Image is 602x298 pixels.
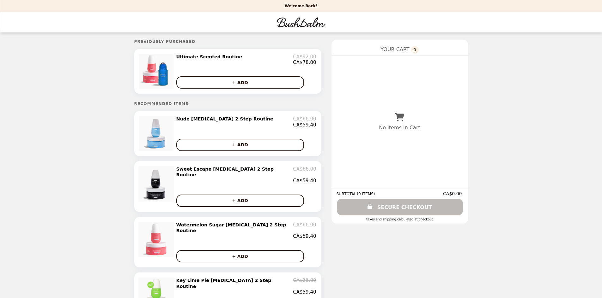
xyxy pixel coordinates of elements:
p: CA$66.00 [293,166,316,178]
p: CA$66.00 [293,278,316,289]
span: CA$0.00 [443,191,463,196]
img: Nude Ingrown Hair 2 Step Routine [139,116,175,151]
p: CA$78.00 [293,60,316,65]
p: CA$59.40 [293,233,316,239]
span: YOUR CART [380,46,409,52]
img: Sweet Escape Ingrown Hair 2 Step Routine [138,166,175,202]
button: + ADD [176,139,304,151]
h2: Key Lime Pie [MEDICAL_DATA] 2 Step Routine [176,278,293,289]
button: + ADD [176,195,304,207]
button: + ADD [176,76,304,89]
h5: Recommended Items [134,102,321,106]
h5: Previously Purchased [134,39,321,44]
img: Brand Logo [276,16,326,29]
p: CA$66.00 [293,116,316,122]
img: Watermelon Sugar Ingrown Hair 2 Step Routine [138,222,175,257]
p: Welcome Back! [285,4,317,8]
p: CA$66.00 [293,222,316,234]
p: No Items In Cart [379,125,420,131]
p: CA$59.40 [293,178,316,184]
p: CA$59.40 [293,122,316,128]
span: ( 0 ITEMS ) [357,192,375,196]
span: SUBTOTAL [337,192,357,196]
h2: Nude [MEDICAL_DATA] 2 Step Routine [176,116,276,122]
h2: Watermelon Sugar [MEDICAL_DATA] 2 Step Routine [176,222,293,234]
h2: Sweet Escape [MEDICAL_DATA] 2 Step Routine [176,166,293,178]
p: CA$92.00 [293,54,316,60]
span: 0 [411,46,419,54]
p: CA$59.40 [293,289,316,295]
h2: Ultimate Scented Routine [176,54,245,60]
button: + ADD [176,250,304,262]
div: Taxes and Shipping calculated at checkout [337,218,463,221]
img: Ultimate Scented Routine [139,54,175,89]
